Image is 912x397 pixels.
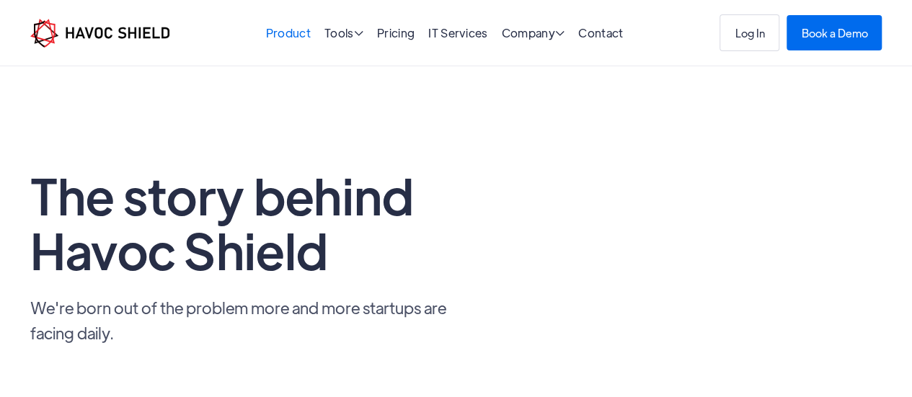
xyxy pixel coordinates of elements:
div: Tools [324,27,363,41]
iframe: Chat Widget [672,241,912,397]
a: Book a Demo [787,15,882,50]
h1: The story behind Havoc Shield [30,167,463,277]
div: Company [502,27,565,41]
div: Tools [324,27,363,41]
a: Product [266,25,311,40]
img: Havoc Shield logo [30,19,169,48]
a: Pricing [377,25,415,40]
div: Company [502,27,565,41]
a: IT Services [428,25,488,40]
a: home [30,19,169,48]
a: Contact [578,25,623,40]
span:  [354,27,363,39]
a: Log In [720,14,779,51]
p: We're born out of the problem more and more startups are facing daily. [30,295,463,345]
span:  [555,27,565,39]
